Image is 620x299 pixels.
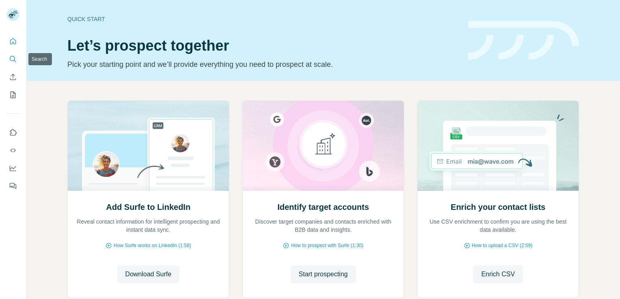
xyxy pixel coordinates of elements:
p: Use CSV enrichment to confirm you are using the best data available. [426,218,570,234]
span: Enrich CSV [481,269,515,279]
button: Start prospecting [291,265,356,283]
img: banner [468,21,579,60]
button: Use Surfe API [6,143,19,158]
button: Dashboard [6,161,19,175]
p: Pick your starting point and we’ll provide everything you need to prospect at scale. [67,59,459,70]
button: Enrich CSV [6,70,19,84]
button: Use Surfe on LinkedIn [6,125,19,140]
span: Download Surfe [125,269,172,279]
button: My lists [6,88,19,102]
img: Add Surfe to LinkedIn [67,101,229,191]
button: Feedback [6,179,19,193]
span: How to upload a CSV (2:59) [472,242,532,249]
button: Quick start [6,34,19,49]
span: How to prospect with Surfe (1:30) [291,242,363,249]
h2: Identify target accounts [278,201,369,213]
h2: Enrich your contact lists [451,201,545,213]
button: Download Surfe [117,265,180,283]
button: Search [6,52,19,66]
p: Reveal contact information for intelligent prospecting and instant data sync. [76,218,221,234]
img: Enrich your contact lists [417,101,579,191]
span: How Surfe works on LinkedIn (1:58) [114,242,191,249]
h1: Let’s prospect together [67,38,459,54]
span: Start prospecting [299,269,348,279]
button: Enrich CSV [473,265,523,283]
img: Identify target accounts [242,101,404,191]
p: Discover target companies and contacts enriched with B2B data and insights. [251,218,396,234]
h2: Add Surfe to LinkedIn [106,201,191,213]
div: Quick start [67,15,459,23]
